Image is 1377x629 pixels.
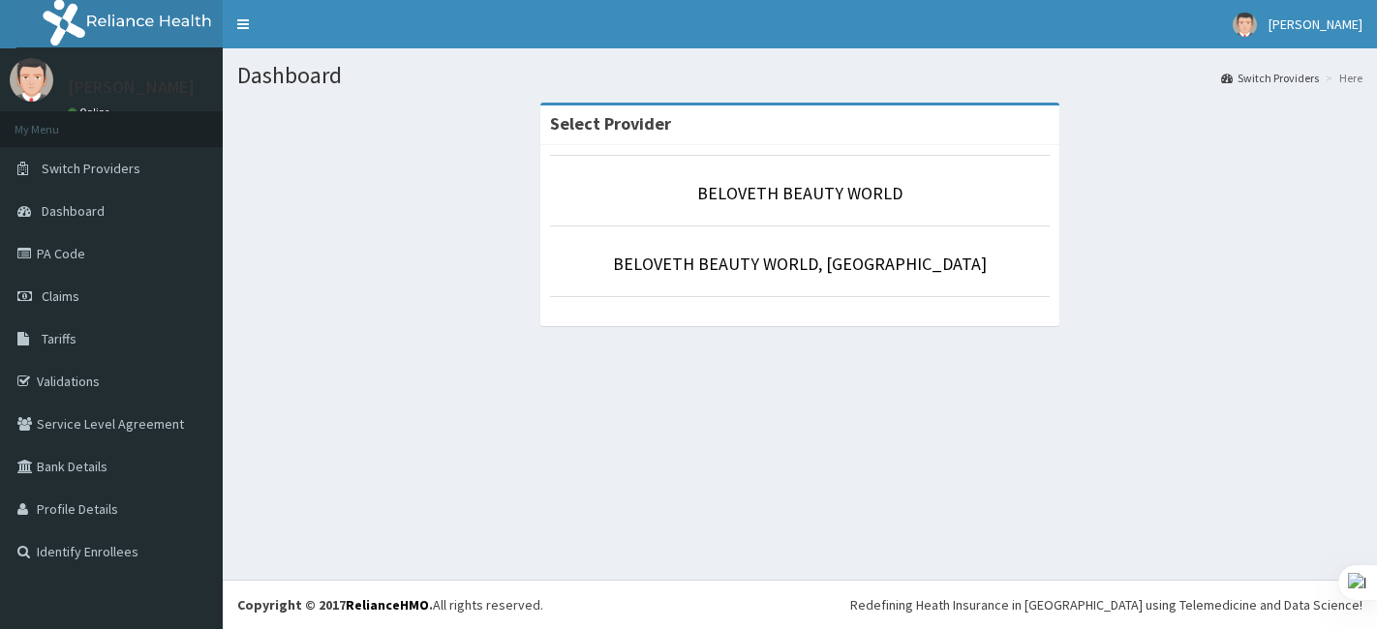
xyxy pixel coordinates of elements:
[42,287,79,305] span: Claims
[1321,70,1362,86] li: Here
[42,160,140,177] span: Switch Providers
[68,105,114,119] a: Online
[237,596,433,614] strong: Copyright © 2017 .
[613,253,987,275] a: BELOVETH BEAUTY WORLD, [GEOGRAPHIC_DATA]
[550,112,671,135] strong: Select Provider
[1269,15,1362,33] span: [PERSON_NAME]
[346,596,429,614] a: RelianceHMO
[10,58,53,102] img: User Image
[1221,70,1319,86] a: Switch Providers
[42,330,76,347] span: Tariffs
[850,595,1362,614] div: Redefining Heath Insurance in [GEOGRAPHIC_DATA] using Telemedicine and Data Science!
[237,63,1362,88] h1: Dashboard
[697,182,903,204] a: BELOVETH BEAUTY WORLD
[68,78,195,96] p: [PERSON_NAME]
[1233,13,1257,37] img: User Image
[42,202,105,220] span: Dashboard
[223,580,1377,629] footer: All rights reserved.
